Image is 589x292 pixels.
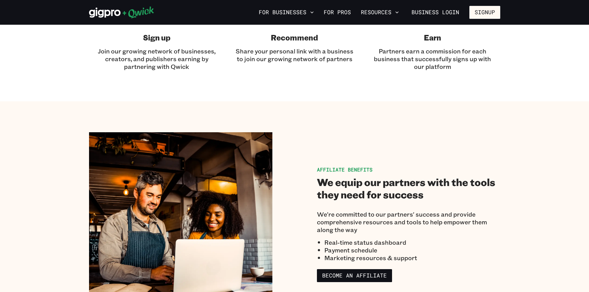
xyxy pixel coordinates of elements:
h3: Recommend [271,32,318,42]
span: Affiliate Benefits [317,166,373,173]
a: Business Login [406,6,464,19]
li: Payment schedule [324,246,500,254]
li: Marketing resources & support [324,254,500,262]
h3: Sign up [143,32,170,42]
p: We're committed to our partners' success and provide comprehensive resources and tools to help em... [317,210,500,234]
h2: We equip our partners with the tools they need for success [317,176,500,201]
a: Become an Affiliate [317,269,392,282]
a: For Pros [321,7,353,18]
p: Join our growing network of businesses, creators, and publishers earning by partnering with Qwick [95,47,218,70]
p: Share your personal link with a business to join our growing network of partners [233,47,356,63]
li: Real-time status dashboard [324,239,500,246]
p: Partners earn a commission for each business that successfully signs up with our platform [371,47,494,70]
h3: Earn [424,32,441,42]
button: For Businesses [256,7,316,18]
button: Signup [469,6,500,19]
button: Resources [358,7,401,18]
